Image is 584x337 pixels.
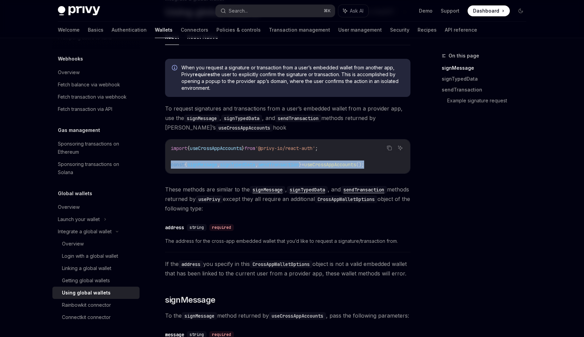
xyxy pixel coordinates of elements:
[258,162,299,168] span: sendTransaction
[58,6,100,16] img: dark logo
[396,144,405,152] button: Ask AI
[58,93,127,101] div: Fetch transaction via webhook
[250,186,285,193] code: signMessage
[52,66,140,79] a: Overview
[341,186,387,193] code: sendTransaction
[165,294,215,305] span: signMessage
[52,138,140,158] a: Sponsoring transactions on Ethereum
[302,162,304,168] span: =
[244,145,255,151] span: from
[418,22,437,38] a: Recipes
[184,162,187,168] span: {
[52,262,140,274] a: Linking a global wallet
[338,22,382,38] a: User management
[445,22,477,38] a: API reference
[341,186,387,193] a: sendTransaction
[112,22,147,38] a: Authentication
[287,186,328,193] code: signTypedData
[217,162,220,168] span: ,
[190,225,204,230] span: string
[52,299,140,311] a: Rainbowkit connector
[468,5,510,16] a: Dashboard
[229,7,248,15] div: Search...
[58,160,135,176] div: Sponsoring transactions on Solana
[442,73,532,84] a: signTypedData
[155,22,173,38] a: Wallets
[356,162,364,168] span: ();
[58,105,112,113] div: Fetch transaction via API
[220,162,255,168] span: signTypedData
[242,145,244,151] span: }
[62,252,118,260] div: Login with a global wallet
[58,215,100,223] div: Launch your wallet
[58,68,80,77] div: Overview
[182,312,217,320] code: signMessage
[255,145,315,151] span: '@privy-io/react-auth'
[350,7,363,14] span: Ask AI
[52,201,140,213] a: Overview
[165,185,410,213] span: These methods are similar to the , , and methods returned by except they all require an additiona...
[338,5,368,17] button: Ask AI
[315,145,318,151] span: ;
[250,186,285,193] a: signMessage
[315,196,377,203] code: CrossAppWalletOptions
[515,5,526,16] button: Toggle dark mode
[165,224,184,231] div: address
[62,240,84,248] div: Overview
[299,162,302,168] span: }
[419,7,433,14] a: Demo
[62,264,111,272] div: Linking a global wallet
[172,65,179,72] svg: Info
[58,55,83,63] h5: Webhooks
[52,287,140,299] a: Using global wallets
[442,63,532,73] a: signMessage
[52,158,140,179] a: Sponsoring transactions on Solana
[250,260,312,268] code: CrossAppWalletOptions
[62,313,111,321] div: Connectkit connector
[165,311,410,320] span: To the method returned by , pass the following parameters:
[52,250,140,262] a: Login with a global wallet
[441,7,459,14] a: Support
[52,274,140,287] a: Getting global wallets
[62,301,111,309] div: Rainbowkit connector
[269,22,330,38] a: Transaction management
[52,238,140,250] a: Overview
[255,162,258,168] span: ,
[193,71,213,77] strong: requires
[88,22,103,38] a: Basics
[58,140,135,156] div: Sponsoring transactions on Ethereum
[473,7,499,14] span: Dashboard
[58,203,80,211] div: Overview
[187,145,190,151] span: {
[187,162,217,168] span: signMessage
[184,115,220,122] code: signMessage
[171,145,187,151] span: import
[287,186,328,193] a: signTypedData
[52,311,140,323] a: Connectkit connector
[221,115,262,122] code: signTypedData
[390,22,409,38] a: Security
[304,162,356,168] span: useCrossAppAccounts
[52,103,140,115] a: Fetch transaction via API
[58,228,112,236] div: Integrate a global wallet
[62,276,110,285] div: Getting global wallets
[165,104,410,132] span: To request signatures and transactions from a user’s embedded wallet from a provider app, use the...
[58,126,100,134] h5: Gas management
[171,162,184,168] span: const
[269,312,326,320] code: useCrossAppAccounts
[324,8,331,14] span: ⌘ K
[179,260,203,268] code: address
[62,289,111,297] div: Using global wallets
[447,95,532,106] a: Example signature request
[449,52,479,60] span: On this page
[196,196,223,203] code: usePrivy
[216,22,261,38] a: Policies & controls
[181,22,208,38] a: Connectors
[209,224,234,231] div: required
[52,91,140,103] a: Fetch transaction via webhook
[216,124,273,132] code: useCrossAppAccounts
[58,81,120,89] div: Fetch balance via webhook
[58,22,80,38] a: Welcome
[442,84,532,95] a: sendTransaction
[181,64,404,91] span: When you request a signature or transaction from a user’s embedded wallet from another app, Privy...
